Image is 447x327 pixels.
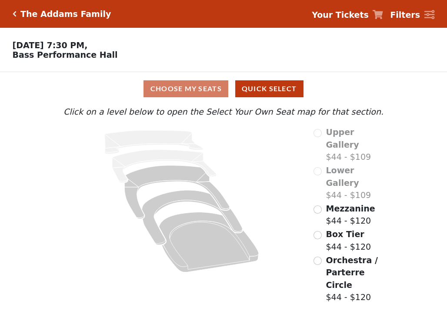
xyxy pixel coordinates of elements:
span: Lower Gallery [326,165,359,188]
label: $44 - $120 [326,202,375,227]
path: Lower Gallery - Seats Available: 0 [112,150,217,183]
p: Click on a level below to open the Select Your Own Seat map for that section. [62,106,385,118]
strong: Your Tickets [312,10,369,20]
a: Filters [390,9,434,21]
label: $44 - $120 [326,254,385,304]
path: Upper Gallery - Seats Available: 0 [104,130,203,154]
a: Your Tickets [312,9,383,21]
strong: Filters [390,10,420,20]
label: $44 - $109 [326,164,385,201]
a: Click here to go back to filters [13,11,17,17]
span: Mezzanine [326,204,375,213]
label: $44 - $109 [326,126,385,163]
span: Upper Gallery [326,127,359,149]
h5: The Addams Family [20,9,111,19]
button: Quick Select [235,80,304,97]
path: Orchestra / Parterre Circle - Seats Available: 89 [159,212,259,273]
span: Box Tier [326,229,364,239]
label: $44 - $120 [326,228,371,253]
span: Orchestra / Parterre Circle [326,255,378,290]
